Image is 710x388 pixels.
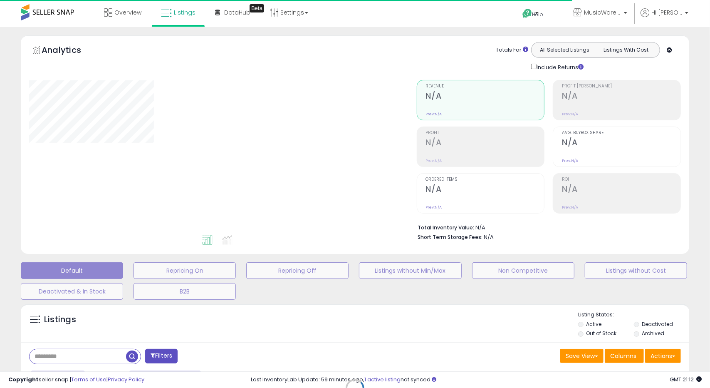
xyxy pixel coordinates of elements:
h2: N/A [426,91,544,102]
button: Non Competitive [472,262,574,279]
h2: N/A [562,91,680,102]
small: Prev: N/A [562,112,578,117]
button: Repricing Off [246,262,349,279]
span: Profit [PERSON_NAME] [562,84,680,89]
li: N/A [418,222,675,232]
i: Get Help [522,8,532,19]
h2: N/A [426,184,544,196]
span: Profit [426,131,544,135]
div: Include Returns [525,62,594,72]
b: Short Term Storage Fees: [418,234,483,241]
span: N/A [484,233,494,241]
span: DataHub [224,8,250,17]
button: All Selected Listings [534,45,596,55]
h5: Analytics [42,44,97,58]
small: Prev: N/A [426,158,442,163]
span: Revenue [426,84,544,89]
strong: Copyright [8,376,39,383]
span: Avg. Buybox Share [562,131,680,135]
span: ROI [562,177,680,182]
button: Listings without Min/Max [359,262,461,279]
small: Prev: N/A [562,158,578,163]
button: Listings without Cost [585,262,687,279]
small: Prev: N/A [426,112,442,117]
small: Prev: N/A [562,205,578,210]
div: Tooltip anchor [250,4,264,12]
div: Totals For [496,46,528,54]
span: Listings [174,8,195,17]
button: Listings With Cost [595,45,657,55]
a: Help [516,2,560,27]
span: Hi [PERSON_NAME] [651,8,683,17]
h2: N/A [562,138,680,149]
span: Help [532,11,544,18]
button: Deactivated & In Stock [21,283,123,300]
small: Prev: N/A [426,205,442,210]
h2: N/A [562,184,680,196]
button: Default [21,262,123,279]
span: Overview [114,8,141,17]
button: Repricing On [134,262,236,279]
a: Hi [PERSON_NAME] [641,8,688,27]
div: seller snap | | [8,376,144,384]
h2: N/A [426,138,544,149]
span: MusicWarehouse [584,8,621,17]
b: Total Inventory Value: [418,224,475,231]
button: B2B [134,283,236,300]
span: Ordered Items [426,177,544,182]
